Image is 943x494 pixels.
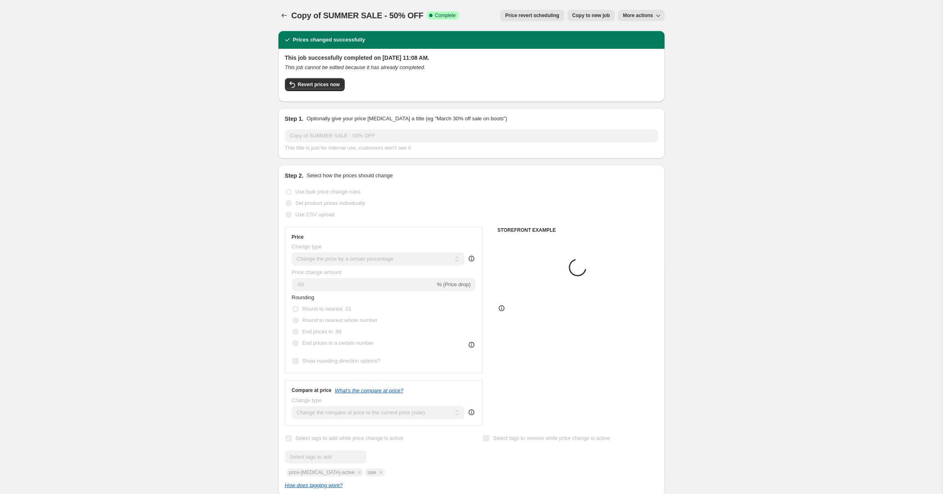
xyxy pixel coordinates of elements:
[292,244,322,250] span: Change type
[302,329,342,335] span: End prices in .99
[296,211,335,218] span: Use CSV upload
[306,172,393,180] p: Select how the prices should change
[296,189,361,195] span: Use bulk price change rules
[306,115,507,123] p: Optionally give your price [MEDICAL_DATA] a title (eg "March 30% off sale on boots")
[285,78,345,91] button: Revert prices now
[505,12,559,19] span: Price revert scheduling
[292,294,315,300] span: Rounding
[618,10,664,21] button: More actions
[285,64,426,70] i: This job cannot be edited because it has already completed.
[285,129,658,142] input: 30% off holiday sale
[296,200,365,206] span: Set product prices individually
[302,358,380,364] span: Show rounding direction options?
[296,435,404,441] span: Select tags to add while price change is active
[298,81,340,88] span: Revert prices now
[291,11,424,20] span: Copy of SUMMER SALE - 50% OFF
[285,54,658,62] h2: This job successfully completed on [DATE] 11:08 AM.
[498,227,658,233] h6: STOREFRONT EXAMPLE
[572,12,610,19] span: Copy to new job
[292,278,435,291] input: -15
[467,255,476,263] div: help
[285,172,304,180] h2: Step 2.
[302,317,378,323] span: Round to nearest whole number
[302,340,374,346] span: End prices in a certain number
[285,115,304,123] h2: Step 1.
[623,12,653,19] span: More actions
[292,387,332,394] h3: Compare at price
[567,10,615,21] button: Copy to new job
[437,281,471,287] span: % (Price drop)
[292,397,322,403] span: Change type
[435,12,456,19] span: Complete
[493,435,610,441] span: Select tags to remove while price change is active
[278,10,290,21] button: Price change jobs
[302,306,352,312] span: Round to nearest .01
[285,482,343,488] a: How does tagging work?
[335,387,404,394] button: What's the compare at price?
[467,408,476,416] div: help
[285,145,411,151] span: This title is just for internal use, customers won't see it
[292,269,342,275] span: Price change amount
[500,10,564,21] button: Price revert scheduling
[285,450,366,464] input: Select tags to add
[293,36,365,44] h2: Prices changed successfully
[292,234,304,240] h3: Price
